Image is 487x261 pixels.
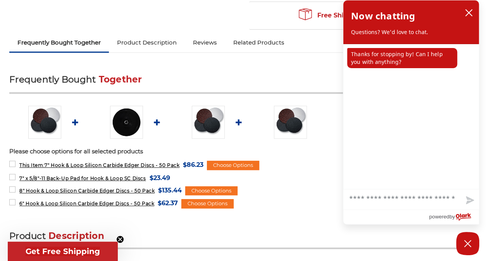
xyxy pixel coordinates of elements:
[9,74,96,85] span: Frequently Bought
[181,199,234,208] div: Choose Options
[456,232,479,255] button: Close Chatbox
[343,44,479,189] div: chat
[99,74,142,85] span: Together
[351,28,471,36] p: Questions? We'd love to chat.
[48,230,104,241] span: Description
[19,188,155,194] span: 8" Hook & Loop Silicon Carbide Edger Discs - 50 Pack
[26,247,100,256] span: Get Free Shipping
[463,7,475,19] button: close chatbox
[207,161,259,170] div: Choose Options
[183,160,203,170] span: $86.23
[347,48,457,68] p: Thanks for stopping by! Can I help you with anything?
[150,173,170,183] span: $23.49
[28,106,61,138] img: Silicon Carbide 7" Hook & Loop Edger Discs
[429,210,479,224] a: Powered by Olark
[299,8,428,23] span: Free Shipping on orders over $149
[158,198,178,208] span: $62.37
[116,235,124,243] button: Close teaser
[185,34,225,51] a: Reviews
[429,212,449,222] span: powered
[158,185,182,196] span: $135.44
[109,34,185,51] a: Product Description
[9,147,478,156] p: Please choose options for all selected products
[19,162,179,168] span: 7" Hook & Loop Silicon Carbide Edger Discs - 50 Pack
[351,8,415,24] h2: Now chatting
[225,34,293,51] a: Related Products
[9,34,109,51] a: Frequently Bought Together
[19,201,154,206] span: 6" Hook & Loop Silicon Carbide Edger Discs - 50 Pack
[449,212,455,222] span: by
[9,230,46,241] span: Product
[185,186,237,196] div: Choose Options
[19,175,146,181] span: 7" x 5/8"-11 Back-Up Pad for Hook & Loop SC Discs
[8,242,118,261] div: Get Free ShippingClose teaser
[19,162,45,168] strong: This Item:
[459,192,479,209] button: Send message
